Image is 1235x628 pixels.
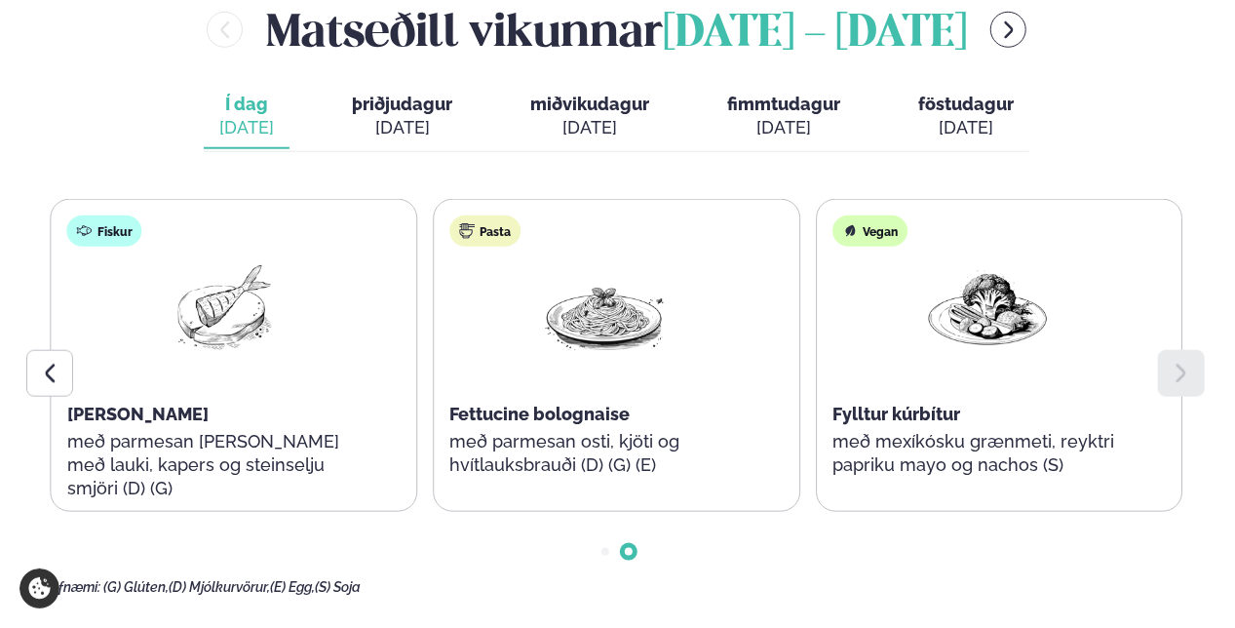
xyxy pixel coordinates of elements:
[160,262,285,353] img: Fish.png
[219,116,274,139] div: [DATE]
[49,579,100,595] span: Ofnæmi:
[842,223,858,239] img: Vegan.svg
[530,94,649,114] span: miðvikudagur
[918,94,1014,114] span: föstudagur
[449,430,759,477] p: með parmesan osti, kjöti og hvítlauksbrauði (D) (G) (E)
[832,404,960,424] span: Fylltur kúrbítur
[832,216,907,247] div: Vegan
[727,94,840,114] span: fimmtudagur
[169,579,270,595] span: (D) Mjólkurvörur,
[219,93,274,116] span: Í dag
[77,223,93,239] img: fish.svg
[903,85,1029,149] button: föstudagur [DATE]
[207,12,243,48] button: menu-btn-left
[727,116,840,139] div: [DATE]
[625,548,633,556] span: Go to slide 2
[918,116,1014,139] div: [DATE]
[67,216,142,247] div: Fiskur
[449,216,521,247] div: Pasta
[352,94,452,114] span: þriðjudagur
[19,569,59,608] a: Cookie settings
[712,85,856,149] button: fimmtudagur [DATE]
[601,548,609,556] span: Go to slide 1
[449,404,630,424] span: Fettucine bolognaise
[336,85,468,149] button: þriðjudagur [DATE]
[542,262,667,353] img: Spagetti.png
[204,85,289,149] button: Í dag [DATE]
[459,223,475,239] img: pasta.svg
[530,116,649,139] div: [DATE]
[515,85,665,149] button: miðvikudagur [DATE]
[315,579,361,595] span: (S) Soja
[270,579,315,595] span: (E) Egg,
[67,430,377,500] p: með parmesan [PERSON_NAME] með lauki, kapers og steinselju smjöri (D) (G)
[352,116,452,139] div: [DATE]
[925,262,1050,353] img: Vegan.png
[103,579,169,595] span: (G) Glúten,
[990,12,1026,48] button: menu-btn-right
[67,404,209,424] span: [PERSON_NAME]
[832,430,1142,477] p: með mexíkósku grænmeti, reyktri papriku mayo og nachos (S)
[663,13,967,56] span: [DATE] - [DATE]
